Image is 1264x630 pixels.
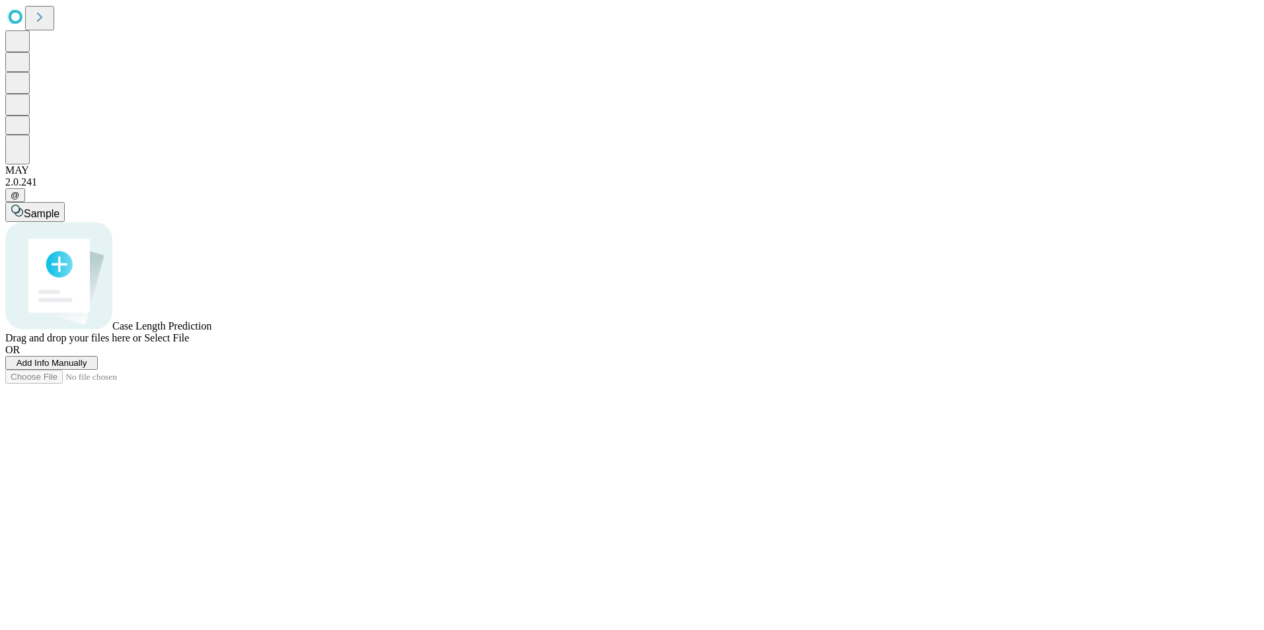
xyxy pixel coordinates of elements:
button: Sample [5,202,65,222]
button: Add Info Manually [5,356,98,370]
span: Add Info Manually [17,358,87,368]
span: Sample [24,208,59,219]
span: OR [5,344,20,355]
button: @ [5,188,25,202]
span: @ [11,190,20,200]
div: MAY [5,164,1259,176]
span: Case Length Prediction [112,320,212,332]
span: Select File [144,332,189,343]
span: Drag and drop your files here or [5,332,141,343]
div: 2.0.241 [5,176,1259,188]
